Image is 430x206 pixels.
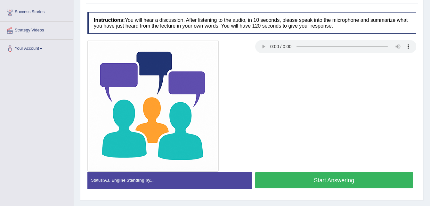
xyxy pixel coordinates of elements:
[0,40,73,56] a: Your Account
[87,12,416,34] h4: You will hear a discussion. After listening to the audio, in 10 seconds, please speak into the mi...
[94,17,125,23] b: Instructions:
[0,21,73,38] a: Strategy Videos
[87,172,252,188] div: Status:
[255,172,413,188] button: Start Answering
[104,178,153,183] strong: A.I. Engine Standing by...
[0,3,73,19] a: Success Stories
